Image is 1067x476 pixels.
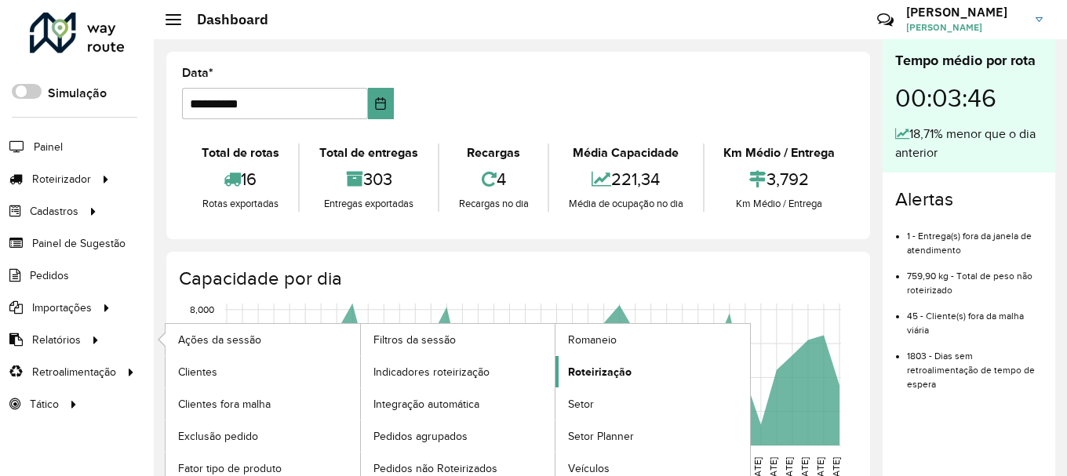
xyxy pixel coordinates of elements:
[30,396,59,412] span: Tático
[708,196,850,212] div: Km Médio / Entrega
[443,196,544,212] div: Recargas no dia
[895,188,1043,211] h4: Alertas
[869,3,902,37] a: Contato Rápido
[32,235,126,252] span: Painel de Sugestão
[32,364,116,380] span: Retroalimentação
[186,144,294,162] div: Total de rotas
[373,428,468,445] span: Pedidos agrupados
[304,196,433,212] div: Entregas exportadas
[443,144,544,162] div: Recargas
[895,50,1043,71] div: Tempo médio por rota
[361,356,555,387] a: Indicadores roteirização
[906,5,1024,20] h3: [PERSON_NAME]
[32,171,91,187] span: Roteirizador
[179,267,854,290] h4: Capacidade por dia
[568,364,632,380] span: Roteirização
[30,203,78,220] span: Cadastros
[907,337,1043,391] li: 1803 - Dias sem retroalimentação de tempo de espera
[304,162,433,196] div: 303
[373,332,456,348] span: Filtros da sessão
[361,388,555,420] a: Integração automática
[555,324,750,355] a: Romaneio
[373,364,490,380] span: Indicadores roteirização
[186,196,294,212] div: Rotas exportadas
[708,144,850,162] div: Km Médio / Entrega
[895,125,1043,162] div: 18,71% menor que o dia anterior
[166,324,360,355] a: Ações da sessão
[555,420,750,452] a: Setor Planner
[708,162,850,196] div: 3,792
[304,144,433,162] div: Total de entregas
[906,20,1024,35] span: [PERSON_NAME]
[166,388,360,420] a: Clientes fora malha
[30,267,69,284] span: Pedidos
[182,64,213,82] label: Data
[178,428,258,445] span: Exclusão pedido
[568,396,594,412] span: Setor
[361,324,555,355] a: Filtros da sessão
[178,396,271,412] span: Clientes fora malha
[553,162,698,196] div: 221,34
[186,162,294,196] div: 16
[368,88,394,119] button: Choose Date
[373,396,479,412] span: Integração automática
[34,139,63,155] span: Painel
[553,144,698,162] div: Média Capacidade
[443,162,544,196] div: 4
[568,332,617,348] span: Romaneio
[190,304,214,314] text: 8,000
[178,332,261,348] span: Ações da sessão
[181,11,268,28] h2: Dashboard
[555,356,750,387] a: Roteirização
[907,297,1043,337] li: 45 - Cliente(s) fora da malha viária
[32,300,92,316] span: Importações
[553,196,698,212] div: Média de ocupação no dia
[361,420,555,452] a: Pedidos agrupados
[907,257,1043,297] li: 759,90 kg - Total de peso não roteirizado
[895,71,1043,125] div: 00:03:46
[32,332,81,348] span: Relatórios
[555,388,750,420] a: Setor
[166,420,360,452] a: Exclusão pedido
[166,356,360,387] a: Clientes
[568,428,634,445] span: Setor Planner
[48,84,107,103] label: Simulação
[178,364,217,380] span: Clientes
[907,217,1043,257] li: 1 - Entrega(s) fora da janela de atendimento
